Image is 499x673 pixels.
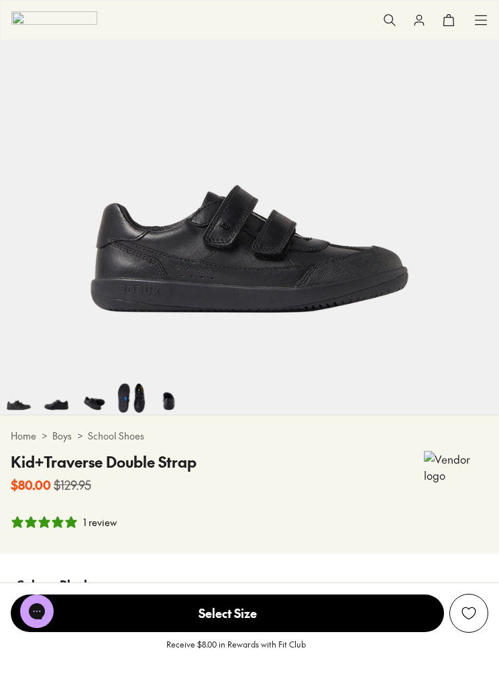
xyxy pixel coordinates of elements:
[54,476,91,494] s: $129.95
[11,8,97,32] a: Shoes & Sox
[11,451,197,473] h4: Kid+Traverse Double Strap
[16,576,57,594] p: Colour:
[11,515,117,529] button: 5 stars, 1 ratings
[83,515,117,529] div: 1 review
[11,594,444,632] span: Select Size
[13,590,60,633] iframe: Gorgias live chat messenger
[52,429,72,443] a: Boys
[424,451,488,491] img: Vendor logo
[11,594,444,633] button: Select Size
[11,429,36,443] a: Home
[449,594,488,633] button: Add to Wishlist
[38,377,75,415] img: 5-522534_1
[11,429,488,443] div: > >
[88,429,144,443] a: School Shoes
[150,377,188,415] img: 8-522537_1
[113,377,150,415] img: 7-522536_1
[11,8,97,32] img: filter
[75,377,113,415] img: 6-522535_1
[60,576,91,594] p: Black
[11,476,51,494] b: $80.00
[166,638,306,662] p: Receive $8.00 in Rewards with Fit Club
